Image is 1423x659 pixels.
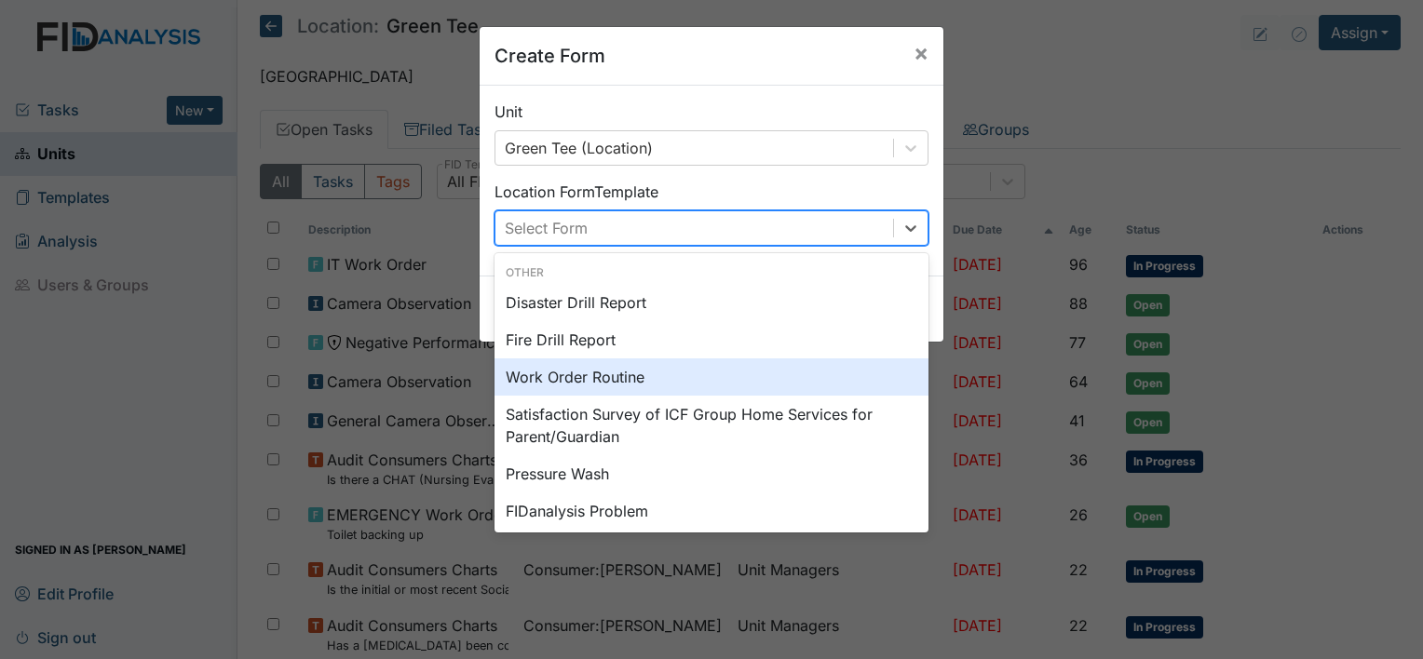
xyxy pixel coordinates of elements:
[495,284,928,321] div: Disaster Drill Report
[495,181,658,203] label: Location Form Template
[495,492,928,530] div: FIDanalysis Problem
[495,396,928,455] div: Satisfaction Survey of ICF Group Home Services for Parent/Guardian
[899,27,943,79] button: Close
[505,137,653,159] div: Green Tee (Location)
[495,264,928,281] div: Other
[495,42,605,70] h5: Create Form
[495,358,928,396] div: Work Order Routine
[495,530,928,567] div: HVAC PM
[495,455,928,492] div: Pressure Wash
[505,217,588,239] div: Select Form
[495,321,928,358] div: Fire Drill Report
[914,39,928,66] span: ×
[495,101,522,123] label: Unit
